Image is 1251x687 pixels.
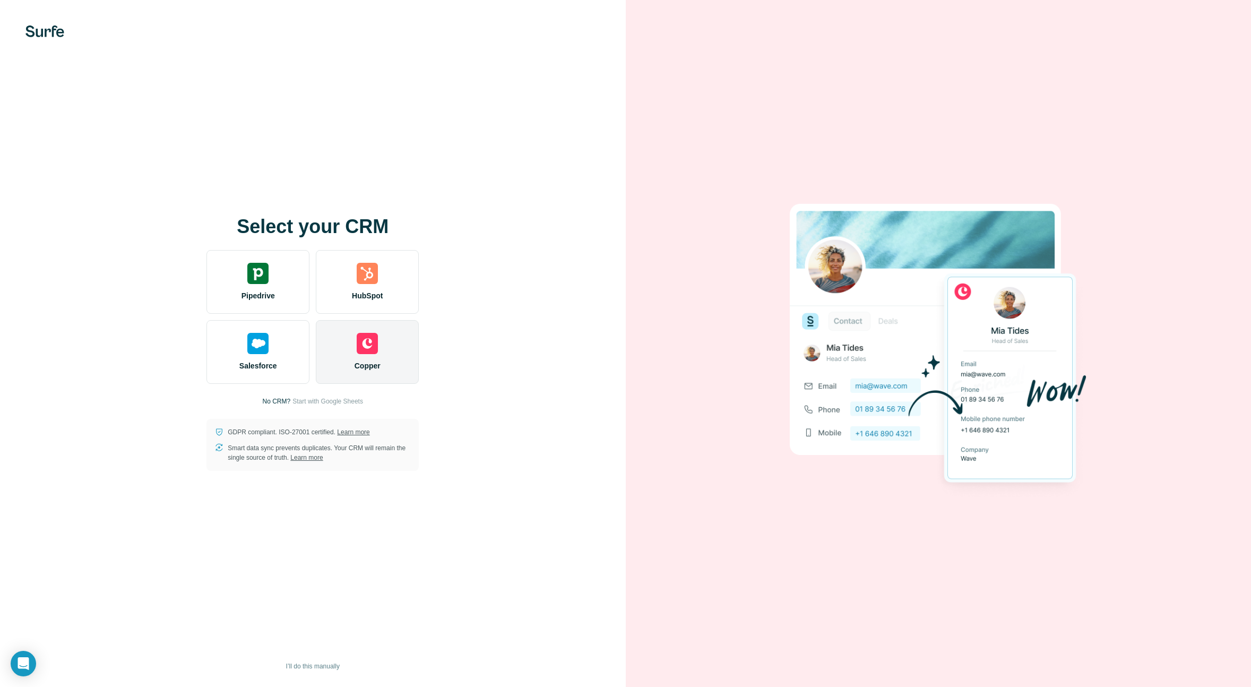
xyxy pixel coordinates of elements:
button: I’ll do this manually [279,658,347,674]
h1: Select your CRM [206,216,419,237]
span: Pipedrive [241,290,275,301]
img: hubspot's logo [357,263,378,284]
p: GDPR compliant. ISO-27001 certified. [228,427,369,437]
a: Learn more [337,428,369,436]
span: HubSpot [352,290,383,301]
img: COPPER image [790,186,1087,501]
button: Start with Google Sheets [292,397,363,406]
img: pipedrive's logo [247,263,269,284]
span: Copper [355,360,381,371]
img: salesforce's logo [247,333,269,354]
p: No CRM? [263,397,291,406]
span: I’ll do this manually [286,662,340,671]
img: copper's logo [357,333,378,354]
p: Smart data sync prevents duplicates. Your CRM will remain the single source of truth. [228,443,410,462]
img: Surfe's logo [25,25,64,37]
a: Learn more [290,454,323,461]
div: Open Intercom Messenger [11,651,36,676]
span: Salesforce [239,360,277,371]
